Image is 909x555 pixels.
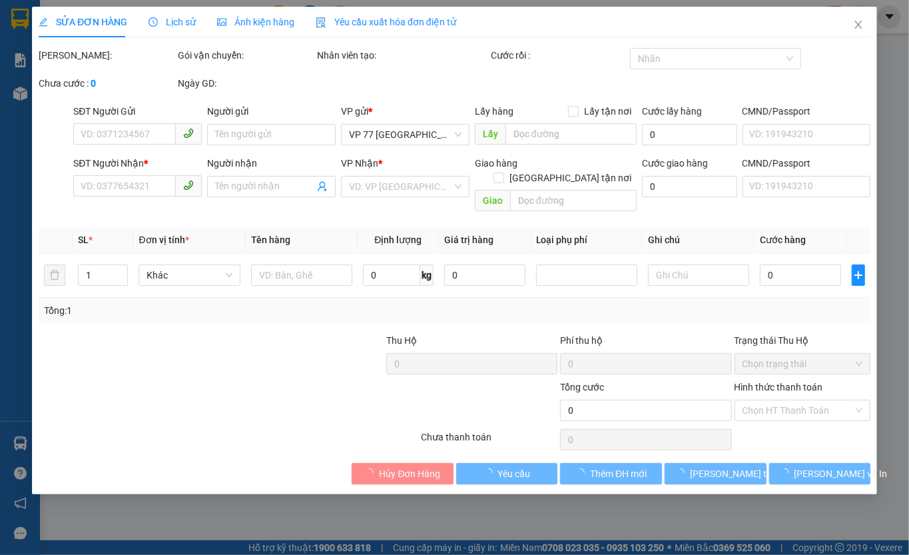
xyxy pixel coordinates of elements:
input: Cước lấy hàng [642,124,737,145]
span: Đơn vị tính [139,235,188,245]
span: Giá trị hàng [444,235,493,245]
span: VP 77 Thái Nguyên [349,125,461,145]
span: Tổng cước [560,382,604,392]
div: Tổng: 1 [44,303,352,318]
span: loading [780,468,794,478]
span: Ảnh kiện hàng [217,17,294,27]
span: SL [78,235,89,245]
span: loading [364,468,379,478]
div: CMND/Passport [742,104,870,119]
input: Cước giao hàng [642,176,737,197]
span: VP Nhận [341,158,378,169]
div: Nhân viên tạo: [317,48,488,63]
span: phone [183,128,194,139]
button: Yêu cầu [456,463,558,484]
label: Cước giao hàng [642,158,708,169]
label: Cước lấy hàng [642,106,702,117]
span: Giao [475,190,510,211]
button: [PERSON_NAME] và In [769,463,871,484]
span: edit [39,17,48,27]
span: Chọn trạng thái [742,354,862,374]
b: 0 [91,78,96,89]
div: Chưa cước : [39,76,175,91]
span: Định lượng [374,235,422,245]
button: Thêm ĐH mới [560,463,662,484]
div: CMND/Passport [742,156,870,171]
span: Lấy hàng [475,106,513,117]
span: loading [575,468,590,478]
input: Dọc đường [505,123,637,145]
input: Dọc đường [510,190,637,211]
div: VP gửi [341,104,469,119]
span: phone [183,180,194,191]
div: Cước rồi : [491,48,627,63]
button: [PERSON_NAME] thay đổi [665,463,766,484]
button: Close [840,7,877,44]
div: SĐT Người Gửi [73,104,202,119]
img: icon [316,17,326,28]
div: Chưa thanh toán [420,430,559,453]
div: SĐT Người Nhận [73,156,202,171]
span: loading [675,468,690,478]
span: plus [852,270,864,280]
span: kg [420,265,434,286]
th: Loại phụ phí [530,227,642,253]
div: Trạng thái Thu Hộ [734,333,870,348]
span: loading [483,468,497,478]
span: Thêm ĐH mới [590,466,647,481]
input: Ghi Chú [648,265,749,286]
button: delete [44,265,65,286]
div: Phí thu hộ [560,333,731,353]
th: Ghi chú [643,227,755,253]
span: clock-circle [149,17,158,27]
div: [PERSON_NAME]: [39,48,175,63]
span: user-add [317,181,328,192]
span: Yêu cầu xuất hóa đơn điện tử [316,17,456,27]
span: SỬA ĐƠN HÀNG [39,17,127,27]
span: Lấy tận nơi [579,104,637,119]
span: picture [217,17,226,27]
span: [PERSON_NAME] và In [794,466,888,481]
button: Hủy Đơn Hàng [352,463,454,484]
div: Người gửi [207,104,336,119]
input: VD: Bàn, Ghế [250,265,352,286]
label: Hình thức thanh toán [734,382,822,392]
span: Khác [147,265,232,285]
span: Giao hàng [475,158,517,169]
span: Hủy Đơn Hàng [379,466,440,481]
div: Người nhận [207,156,336,171]
span: close [853,19,864,30]
span: Cước hàng [760,235,806,245]
span: Lấy [475,123,505,145]
div: Ngày GD: [178,76,314,91]
span: [GEOGRAPHIC_DATA] tận nơi [504,171,637,185]
span: Thu Hộ [386,335,417,346]
span: Yêu cầu [497,466,530,481]
button: plus [851,265,865,286]
span: [PERSON_NAME] thay đổi [690,466,796,481]
span: Lịch sử [149,17,196,27]
span: Tên hàng [250,235,290,245]
div: Gói vận chuyển: [178,48,314,63]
